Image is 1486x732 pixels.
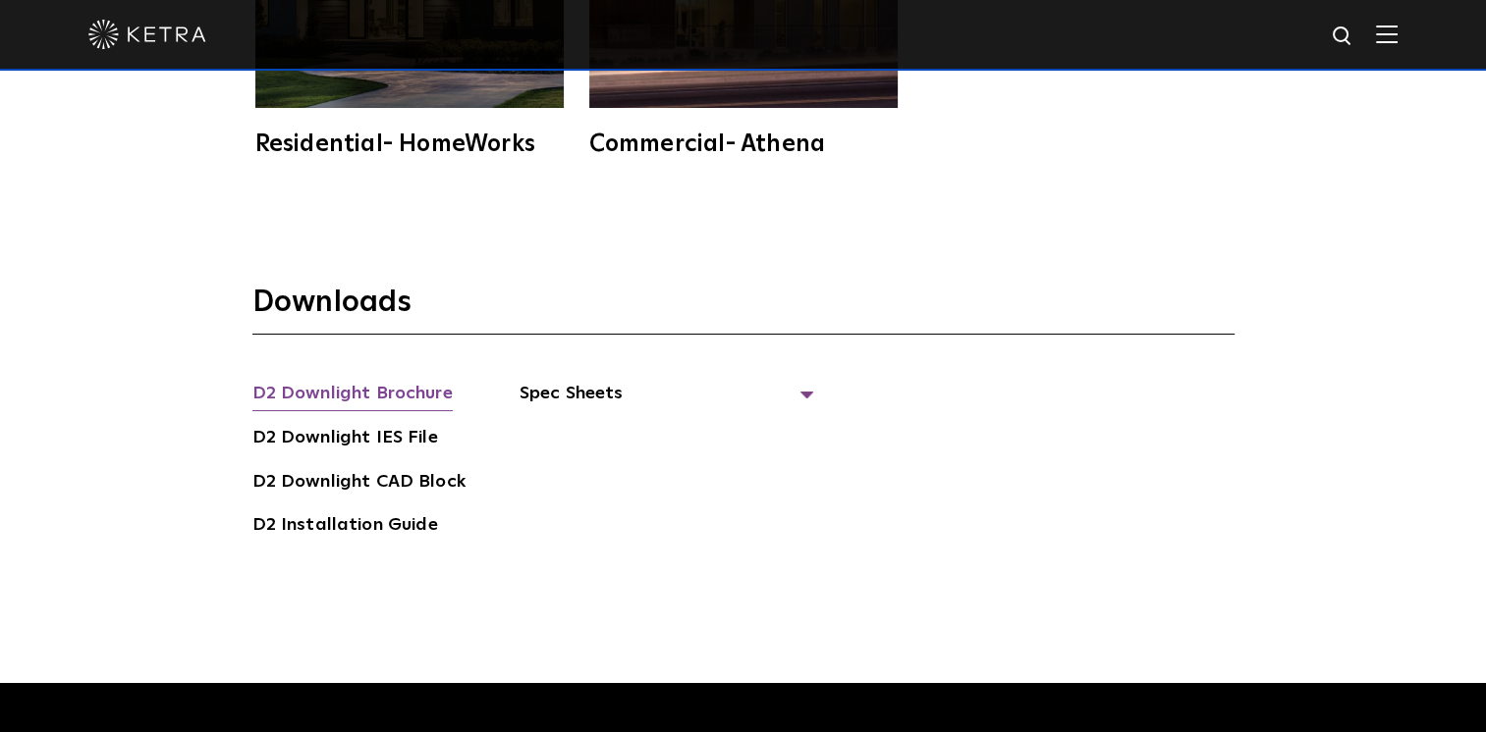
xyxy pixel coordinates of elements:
a: D2 Downlight Brochure [252,380,453,411]
span: Spec Sheets [520,380,814,423]
h3: Downloads [252,284,1235,335]
img: Hamburger%20Nav.svg [1376,25,1398,43]
img: search icon [1331,25,1355,49]
a: D2 Downlight IES File [252,424,438,455]
div: Commercial- Athena [589,132,898,156]
img: ketra-logo-2019-white [88,20,206,49]
div: Residential- HomeWorks [255,132,564,156]
a: D2 Downlight CAD Block [252,468,466,499]
a: D2 Installation Guide [252,511,438,543]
